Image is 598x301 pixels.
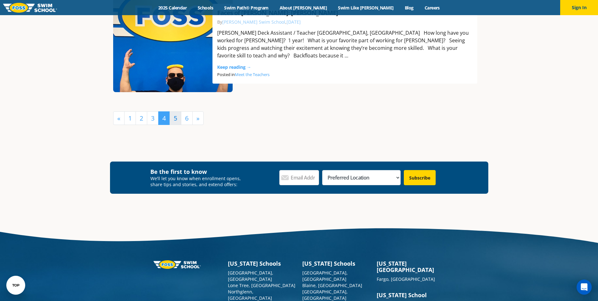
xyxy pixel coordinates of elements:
[302,289,348,301] a: [GEOGRAPHIC_DATA], [GEOGRAPHIC_DATA]
[154,260,201,269] img: Foss-logo-horizontal-white.svg
[235,72,270,77] a: Meet the Teachers
[377,292,445,298] h3: [US_STATE] School
[12,283,20,287] div: TOP
[113,111,125,125] a: «
[287,19,301,25] a: [DATE]
[181,111,193,125] a: 6
[217,64,251,70] a: Keep reading →
[302,282,362,288] a: Blaine, [GEOGRAPHIC_DATA]
[222,19,285,25] a: [PERSON_NAME] Swim School
[219,5,274,11] a: Swim Path® Program
[577,280,592,295] div: Open Intercom Messenger
[377,260,445,273] h3: [US_STATE][GEOGRAPHIC_DATA]
[150,175,245,187] p: We’ll let you know when enrollment opens, share tips and stories, and extend offers:
[228,270,273,282] a: [GEOGRAPHIC_DATA], [GEOGRAPHIC_DATA]
[124,111,136,125] a: 1
[419,5,445,11] a: Careers
[192,111,204,125] a: »
[228,282,295,288] a: Lone Tree, [GEOGRAPHIC_DATA]
[147,111,159,125] a: 3
[302,270,348,282] a: [GEOGRAPHIC_DATA], [GEOGRAPHIC_DATA]
[170,111,181,125] a: 5
[228,260,296,267] h3: [US_STATE] Schools
[217,72,273,77] span: Posted in
[153,5,192,11] a: 2025 Calendar
[136,111,147,125] a: 2
[285,19,301,25] span: ,
[302,260,370,267] h3: [US_STATE] Schools
[279,170,319,185] input: Email Address
[158,111,170,125] span: 4
[192,5,219,11] a: Schools
[399,5,419,11] a: Blog
[217,29,473,59] div: [PERSON_NAME] Deck Assistant / Teacher [GEOGRAPHIC_DATA], [GEOGRAPHIC_DATA] How long have you wor...
[333,5,399,11] a: Swim Like [PERSON_NAME]
[3,3,57,13] img: FOSS Swim School Logo
[228,289,272,301] a: Northglenn, [GEOGRAPHIC_DATA]
[113,111,485,125] nav: Posts navigation
[217,19,285,25] span: By
[404,170,436,185] input: Subscribe
[274,5,333,11] a: About [PERSON_NAME]
[377,276,435,282] a: Fargo, [GEOGRAPHIC_DATA]
[150,168,245,175] h4: Be the first to know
